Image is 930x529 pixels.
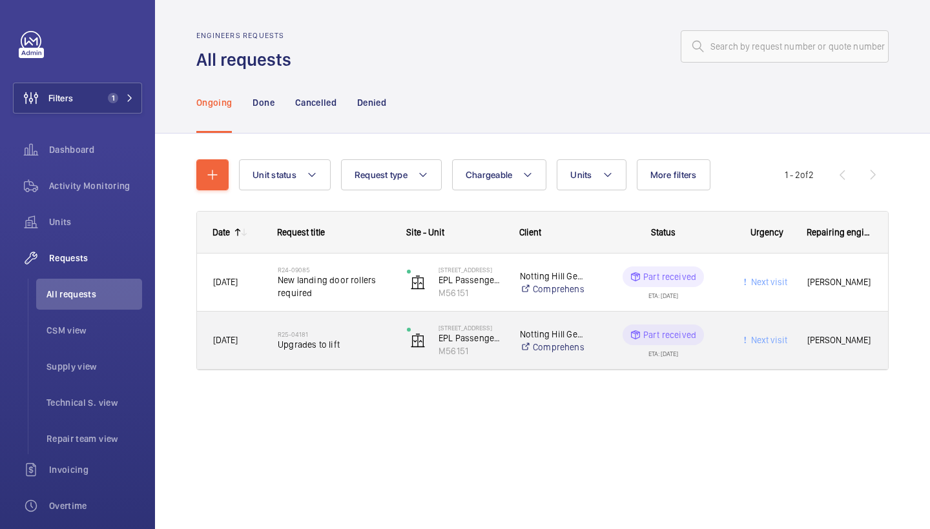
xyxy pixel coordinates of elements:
p: Done [253,96,274,109]
span: Status [651,227,676,237]
button: Unit status [239,159,331,190]
span: Chargeable [466,170,513,180]
p: Ongoing [196,96,232,109]
span: 1 [108,93,118,103]
span: 1 - 2 2 [785,170,814,179]
p: Part received [643,328,696,341]
button: Chargeable [452,159,547,190]
span: [PERSON_NAME] [807,275,872,290]
p: [STREET_ADDRESS] [439,266,503,274]
div: Date [212,227,230,237]
span: Repair team view [46,432,142,445]
a: Comprehensive [520,341,584,354]
span: Upgrades to lift [278,338,390,351]
p: M56151 [439,344,503,357]
button: More filters [637,159,710,190]
span: CSM view [46,324,142,337]
input: Search by request number or quote number [681,30,889,63]
button: Request type [341,159,442,190]
span: [PERSON_NAME] [807,333,872,348]
p: EPL Passenger Lift [439,274,503,286]
p: [STREET_ADDRESS] [439,324,503,332]
span: More filters [650,170,697,180]
p: Cancelled [295,96,336,109]
span: Activity Monitoring [49,179,142,192]
h2: R25-04181 [278,330,390,338]
span: [DATE] [213,335,238,345]
span: Request title [277,227,325,237]
span: Filters [48,92,73,105]
span: Urgency [750,227,783,237]
p: Denied [357,96,386,109]
p: Part received [643,270,696,283]
p: EPL Passenger Lift [439,332,503,344]
p: M56151 [439,286,503,299]
span: Technical S. view [46,396,142,409]
span: Client [519,227,541,237]
p: Notting Hill Genesis [520,270,584,283]
div: ETA: [DATE] [648,345,678,357]
span: Requests [49,252,142,264]
button: Units [557,159,626,190]
span: New landing door rollers required [278,274,390,299]
a: Comprehensive [520,283,584,295]
h2: Engineers requests [196,31,299,40]
span: Invoicing [49,463,142,476]
span: Next visit [749,335,787,345]
span: Request type [355,170,408,180]
button: Filters1 [13,83,142,114]
h1: All requests [196,48,299,72]
span: Units [570,170,592,180]
span: All requests [46,288,142,301]
span: Site - Unit [406,227,444,237]
span: Supply view [46,360,142,373]
span: Unit status [253,170,296,180]
span: Dashboard [49,143,142,156]
span: Units [49,215,142,228]
span: Next visit [749,277,787,287]
span: of [800,170,809,180]
div: ETA: [DATE] [648,287,678,299]
h2: R24-09085 [278,266,390,274]
img: elevator.svg [410,333,426,348]
span: Overtime [49,499,142,512]
img: elevator.svg [410,275,426,290]
p: Notting Hill Genesis [520,328,584,341]
span: Repairing engineer [807,227,873,237]
span: [DATE] [213,277,238,287]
